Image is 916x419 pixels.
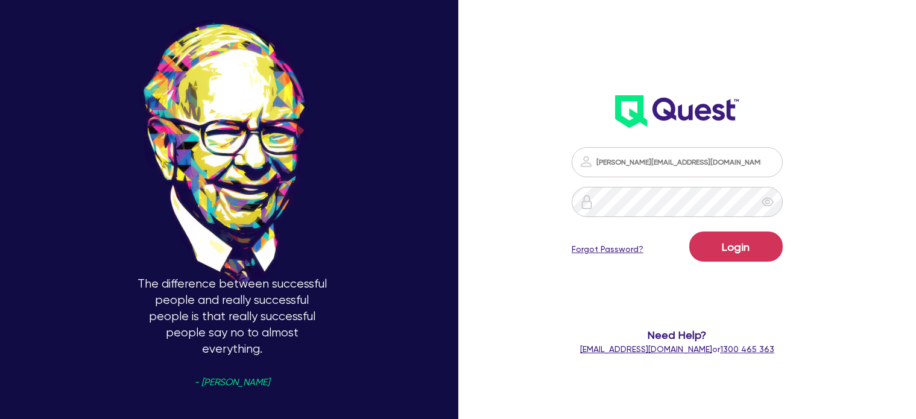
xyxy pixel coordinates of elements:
tcxspan: Call 1300 465 363 via 3CX [720,344,774,354]
a: [EMAIL_ADDRESS][DOMAIN_NAME] [580,344,712,354]
a: Forgot Password? [572,243,643,256]
img: icon-password [579,154,593,169]
span: Need Help? [558,327,795,343]
img: icon-password [580,195,594,209]
span: eye [762,196,774,208]
img: wH2k97JdezQIQAAAABJRU5ErkJggg== [615,95,739,128]
input: Email address [572,147,783,177]
span: or [580,344,774,354]
span: - [PERSON_NAME] [194,378,270,387]
button: Login [689,232,783,262]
